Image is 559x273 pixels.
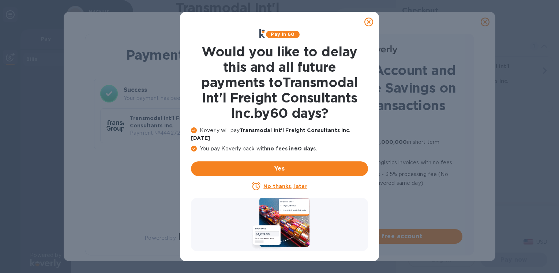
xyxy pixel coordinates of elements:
[191,161,368,176] button: Yes
[207,126,248,133] p: $2,895.00
[191,127,351,141] b: Transmodal Int'l Freight Consultants Inc. [DATE]
[312,160,370,165] b: 60 more days to pay
[97,46,257,64] h1: Payment Result
[367,45,397,54] img: Logo
[124,94,254,102] p: Your payment has been completed.
[312,158,462,167] p: all logistics invoices with no fees
[271,31,294,37] b: Pay in 60
[207,119,221,125] b: Total
[301,61,462,114] h1: Create an Account and Unlock Fee Savings on Future Transactions
[263,183,307,189] u: No thanks, later
[312,170,462,187] p: for Credit cards - 3.5% processing fee (No transaction limit, funds delivered same day)
[191,145,368,153] p: You pay Koverly back with
[130,115,204,129] p: Transmodal Int'l Freight Consultants Inc.
[124,86,254,94] h3: Success
[301,229,462,244] button: Create your free account
[179,233,210,242] img: Logo
[312,127,367,133] b: No transaction fees
[197,164,362,173] span: Yes
[312,190,462,199] p: No transaction limit
[145,234,176,242] p: Powered by
[307,232,457,241] span: Create your free account
[191,127,368,142] p: Koverly will pay
[191,44,368,121] h1: Would you like to delay this and all future payments to Transmodal Int'l Freight Consultants Inc....
[267,146,317,152] b: no fees in 60 days .
[312,138,462,155] p: Quick approval for up to in short term financing
[130,129,204,137] p: Payment № 44427219
[312,171,340,177] b: Lower fee
[374,139,407,145] b: $1,000,000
